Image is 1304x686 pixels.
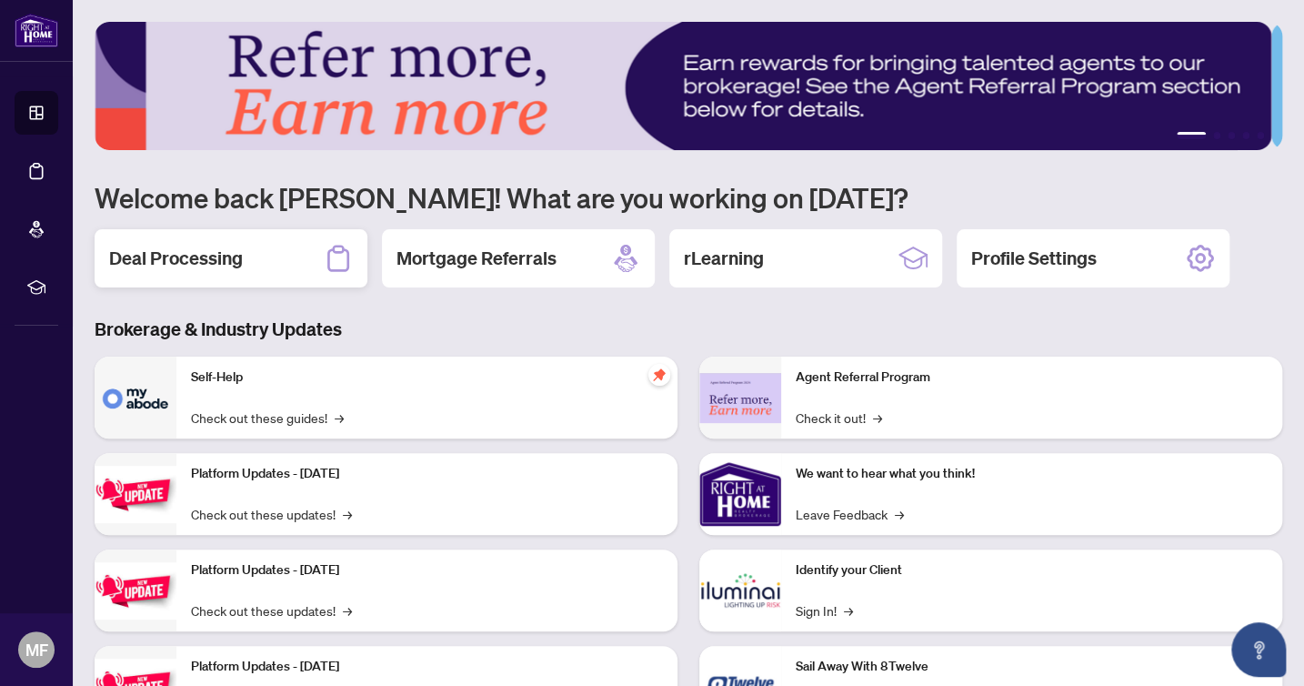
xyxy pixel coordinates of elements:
[796,408,882,428] a: Check it out!→
[873,408,882,428] span: →
[971,246,1097,271] h2: Profile Settings
[95,317,1282,342] h3: Brokerage & Industry Updates
[335,408,344,428] span: →
[191,368,663,388] p: Self-Help
[95,562,176,620] img: Platform Updates - July 8, 2025
[796,657,1268,677] p: Sail Away With 8Twelve
[1242,132,1249,139] button: 4
[15,14,58,47] img: logo
[95,180,1282,215] h1: Welcome back [PERSON_NAME]! What are you working on [DATE]?
[1228,132,1235,139] button: 3
[191,560,663,580] p: Platform Updates - [DATE]
[1177,132,1206,139] button: 1
[25,637,48,662] span: MF
[191,464,663,484] p: Platform Updates - [DATE]
[699,373,781,423] img: Agent Referral Program
[191,504,352,524] a: Check out these updates!→
[895,504,904,524] span: →
[796,464,1268,484] p: We want to hear what you think!
[796,368,1268,388] p: Agent Referral Program
[109,246,243,271] h2: Deal Processing
[95,466,176,523] img: Platform Updates - July 21, 2025
[699,453,781,535] img: We want to hear what you think!
[796,600,853,620] a: Sign In!→
[1257,132,1264,139] button: 5
[343,600,352,620] span: →
[191,657,663,677] p: Platform Updates - [DATE]
[699,550,781,631] img: Identify your Client
[1213,132,1220,139] button: 2
[191,408,344,428] a: Check out these guides!→
[844,600,853,620] span: →
[191,600,352,620] a: Check out these updates!→
[1231,622,1286,677] button: Open asap
[343,504,352,524] span: →
[396,246,557,271] h2: Mortgage Referrals
[95,22,1271,150] img: Slide 0
[796,560,1268,580] p: Identify your Client
[95,357,176,439] img: Self-Help
[648,364,670,386] span: pushpin
[796,504,904,524] a: Leave Feedback→
[684,246,764,271] h2: rLearning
